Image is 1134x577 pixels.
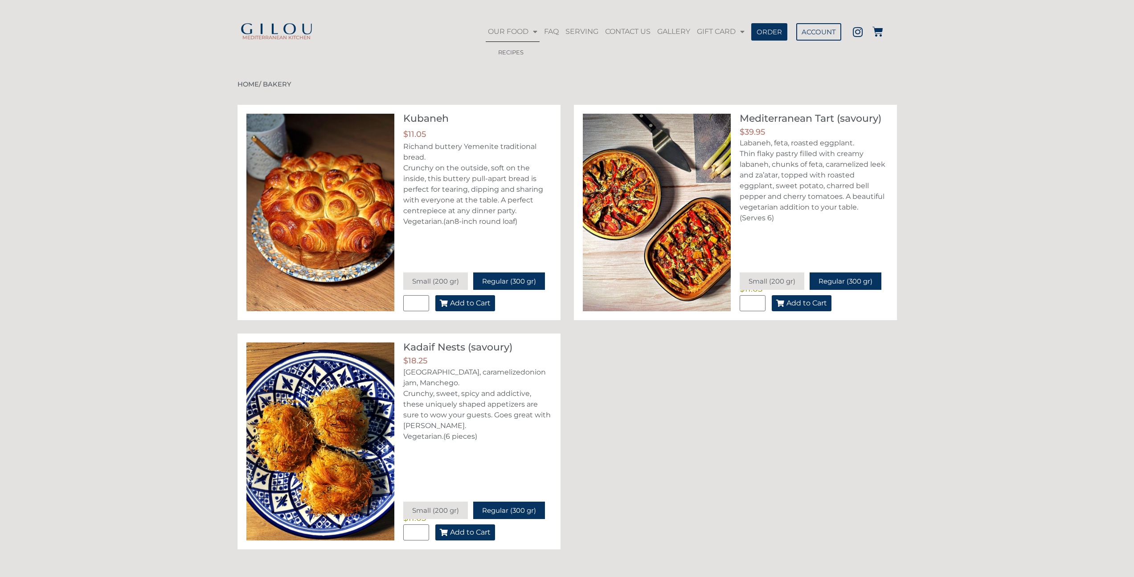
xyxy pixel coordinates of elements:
[403,295,429,311] input: Product quantity
[403,112,449,124] h1: Kubaneh
[515,217,517,226] span: )
[796,23,841,41] a: ACCOUNT
[450,300,491,307] span: Add to Cart
[542,21,561,42] a: FAQ
[403,129,426,139] bdi: 11.05
[403,524,429,540] input: Product quantity
[412,506,459,515] span: Small (200 gr)
[403,142,536,161] span: Yemenite traditional bread.
[443,432,446,441] span: (
[482,506,536,515] span: Regular (300 gr)
[740,138,888,223] p: Labaneh, feta, roasted eggplant. Thin flaky pastry filled with creamy labaneh, chunks of feta, ca...
[450,529,491,536] span: Add to Cart
[403,129,408,139] span: $
[403,142,409,151] span: R
[786,300,827,307] span: Add to Cart
[740,127,765,137] bdi: 39.95
[563,21,601,42] a: SERVING
[435,295,495,311] button: Add to Cart
[237,80,259,88] a: HOME
[403,141,552,227] p: Crunchy on the outside, soft on the inside, this buttery pull-apart bread is perfect for tearing,...
[419,142,462,151] span: and buttery
[751,23,787,41] a: ORDER
[237,79,897,89] nav: Breadcrumb
[403,368,546,387] span: onion jam, Manchego
[446,432,477,441] span: 6 pieces)
[740,295,766,311] input: Product quantity
[443,217,446,226] span: (
[403,368,479,376] span: [GEOGRAPHIC_DATA]
[459,217,515,226] span: -inch round loaf
[458,379,459,387] span: .
[655,21,692,42] a: GALLERY
[479,368,525,376] span: , caramelized
[454,217,459,226] span: 8
[409,142,419,151] span: ich
[403,356,427,366] bdi: 18.25
[749,277,795,285] span: Small (200 gr)
[403,341,512,353] h1: Kadaif Nests (savoury)
[802,29,836,35] span: ACCOUNT
[240,23,313,36] img: Gilou Logo
[486,42,544,62] ul: OUR FOOD
[446,217,454,226] span: an
[237,35,315,40] h2: MEDITERRANEAN KITCHEN
[740,127,745,137] span: $
[603,21,653,42] a: CONTACT US
[246,342,395,540] img: Kadaif Nests
[757,29,782,35] span: ORDER
[772,295,831,311] button: Add to Cart
[403,367,552,442] p: Crunchy, sweet, spicy and addictive, these uniquely shaped appetizers are sure to wow your guests...
[740,112,881,124] h1: Mediterranean Tart (savoury)
[486,42,544,62] a: RECIPES
[412,277,459,285] span: Small (200 gr)
[484,21,747,42] nav: Menu
[695,21,747,42] a: GIFT CARD
[403,356,408,366] span: $
[486,21,540,42] a: OUR FOOD
[246,114,395,311] img: Kubaneh
[435,524,495,540] button: Add to Cart
[819,277,872,285] span: Regular (300 gr)
[482,277,536,285] span: Regular (300 gr)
